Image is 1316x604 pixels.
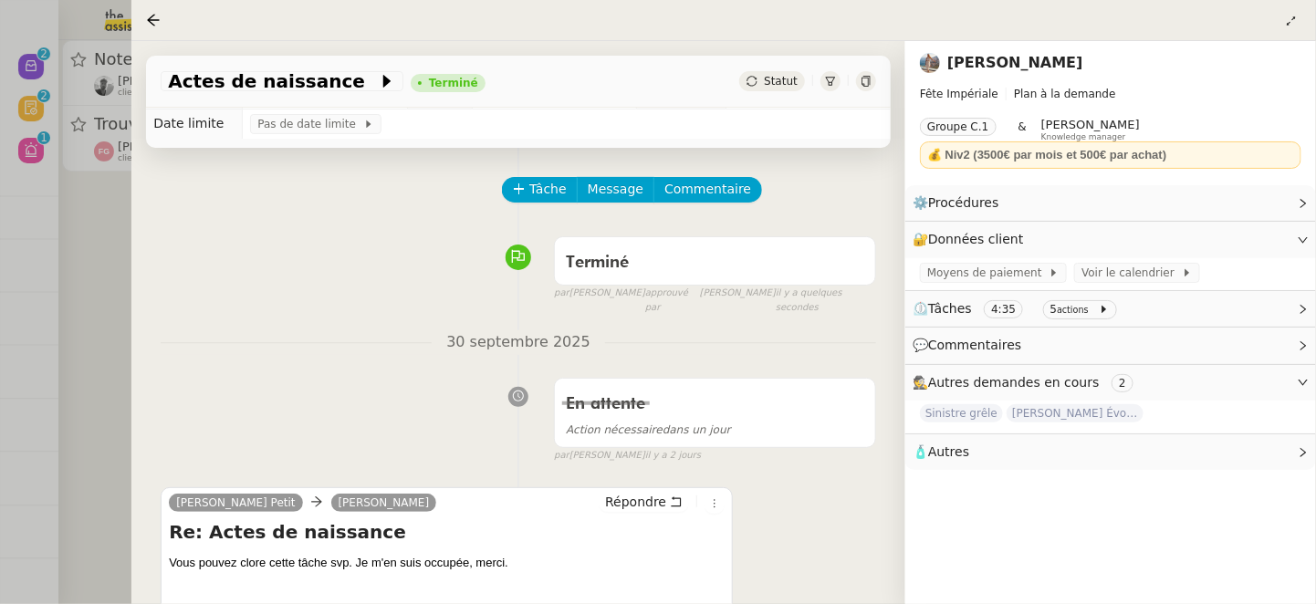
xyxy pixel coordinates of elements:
span: il y a 2 jours [645,448,701,463]
span: ⚙️ [913,193,1008,213]
div: 💬Commentaires [905,328,1316,363]
span: Autres [928,444,969,459]
span: Action nécessaire [566,423,663,436]
div: 🕵️Autres demandes en cours 2 [905,365,1316,401]
div: ⚙️Procédures [905,185,1316,221]
span: Statut [764,75,798,88]
a: [PERSON_NAME] Petit [169,495,302,511]
button: Tâche [502,177,578,203]
span: Commentaire [664,179,751,200]
span: il y a quelques secondes [776,286,876,316]
span: Pas de date limite [257,115,362,133]
div: Terminé [429,78,478,89]
span: Répondre [605,493,666,511]
span: 💬 [913,338,1029,352]
span: Moyens de paiement [927,264,1049,282]
small: [PERSON_NAME] [554,448,701,463]
span: Knowledge manager [1041,132,1126,142]
span: par [554,286,569,316]
span: Procédures [928,195,999,210]
small: [PERSON_NAME] [PERSON_NAME] [554,286,876,316]
button: Message [577,177,654,203]
a: [PERSON_NAME] [331,495,437,511]
button: Répondre [599,492,689,512]
h4: Re: Actes de naissance [169,519,725,545]
div: Vous pouvez clore cette tâche svp. Je m'en suis occupée, merci. [169,554,725,572]
span: Plan à la demande [1014,88,1116,100]
div: 🔐Données client [905,222,1316,257]
span: 30 septembre 2025 [432,330,605,355]
span: ⏲️ [913,301,1124,316]
span: Voir le calendrier [1081,264,1181,282]
span: Fête Impériale [920,88,998,100]
span: 🔐 [913,229,1031,250]
a: [PERSON_NAME] [947,54,1083,71]
span: Actes de naissance [168,72,378,90]
small: actions [1057,305,1089,315]
span: [PERSON_NAME] Évolution : Facture(s) impayée(s) [1007,404,1144,422]
span: dans un jour [566,423,731,436]
span: Sinistre grêle [920,404,1003,422]
app-user-label: Knowledge manager [1041,118,1140,141]
span: Autres demandes en cours [928,375,1100,390]
span: approuvé par [645,286,700,316]
span: 5 [1050,303,1058,316]
nz-tag: 2 [1112,374,1133,392]
nz-tag: Groupe C.1 [920,118,997,136]
strong: 💰 Niv2 (3500€ par mois et 500€ par achat) [927,148,1166,161]
span: En attente [566,396,645,412]
span: Commentaires [928,338,1021,352]
button: Commentaire [653,177,762,203]
span: Message [588,179,643,200]
span: [PERSON_NAME] [1041,118,1140,131]
span: Terminé [566,255,629,271]
span: Tâches [928,301,972,316]
span: Données client [928,232,1024,246]
span: & [1018,118,1027,141]
div: ⏲️Tâches 4:35 5actions [905,291,1316,327]
div: 🧴Autres [905,434,1316,470]
img: 9c41a674-290d-4aa4-ad60-dbefefe1e183 [920,53,940,73]
span: 🕵️ [913,375,1141,390]
span: par [554,448,569,463]
span: Tâche [529,179,567,200]
span: 🧴 [913,444,969,459]
nz-tag: 4:35 [984,300,1023,318]
td: Date limite [146,109,243,139]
